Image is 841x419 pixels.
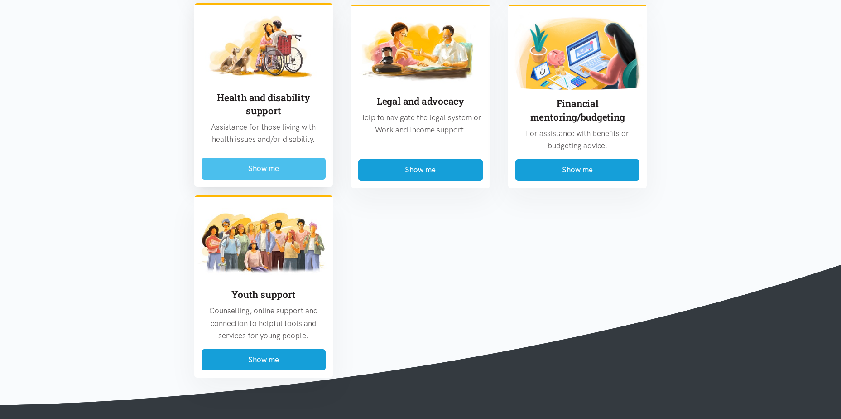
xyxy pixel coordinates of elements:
p: For assistance with benefits or budgeting advice. [515,127,640,152]
h3: Health and disability support [202,91,326,118]
p: Assistance for those living with health issues and/or disability. [202,121,326,146]
button: Show me [515,159,640,180]
button: Show me [202,158,326,179]
h3: Legal and advocacy [358,95,483,108]
h3: Youth support [202,288,326,301]
button: Show me [202,349,326,370]
button: Show me [358,159,483,180]
p: Counselling, online support and connection to helpful tools and services for young people. [202,305,326,342]
p: Help to navigate the legal system or Work and Income support. [358,112,483,136]
h3: Financial mentoring/budgeting [515,97,640,124]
